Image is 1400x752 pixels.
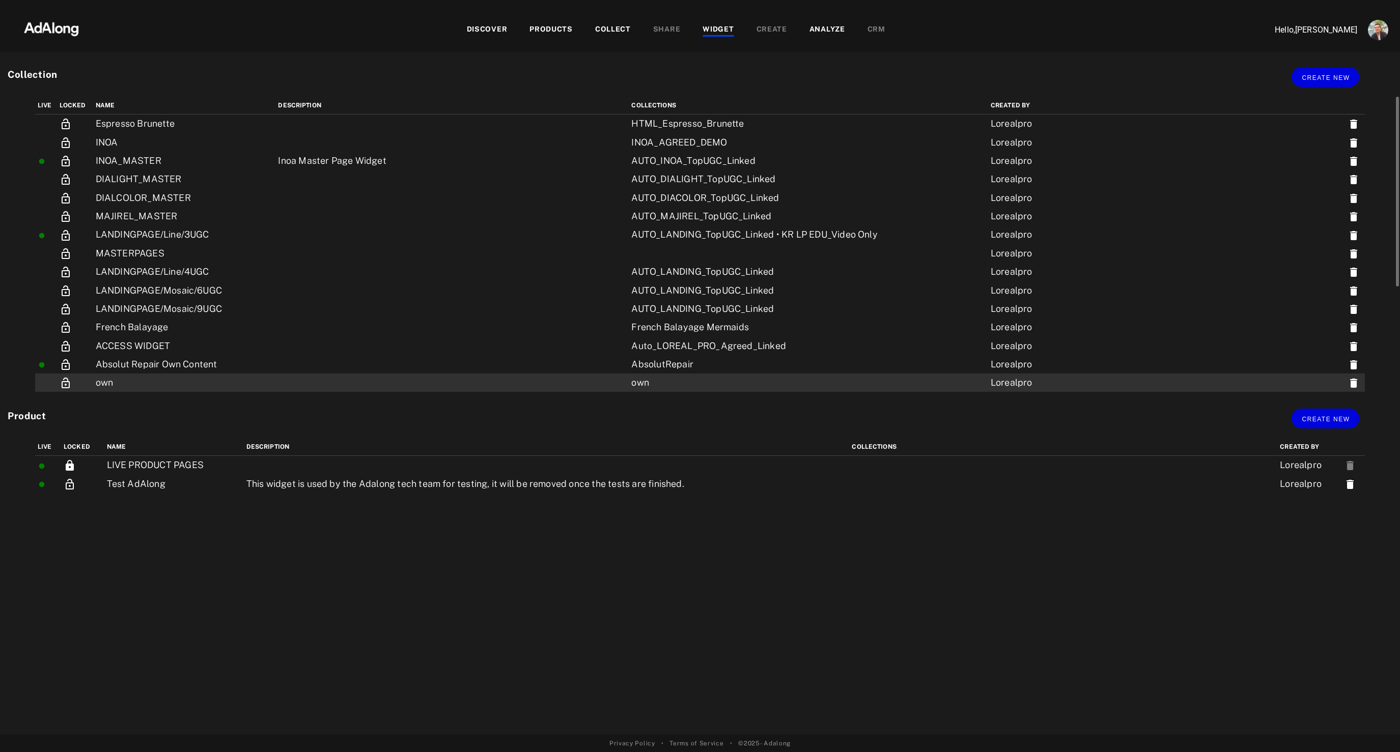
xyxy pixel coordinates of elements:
[661,739,664,748] span: •
[1302,74,1350,81] span: Create new
[1292,409,1359,428] button: Create new
[61,438,104,456] th: Locked
[35,97,57,114] th: Live
[93,244,276,263] td: MASTERPAGES
[653,24,681,36] div: SHARE
[529,24,573,36] div: PRODUCTS
[93,225,276,244] td: LANDINGPAGE/Line/3UGC
[988,114,1345,133] td: Lorealpro
[104,456,244,475] td: LIVE PRODUCT PAGES
[988,373,1345,392] td: Lorealpro
[988,392,1345,410] td: [EMAIL_ADDRESS][DOMAIN_NAME]
[631,154,939,167] div: AUTO_INOA_TopUGC_Linked
[631,376,939,389] div: own
[988,300,1345,318] td: Lorealpro
[988,263,1345,281] td: Lorealpro
[631,172,939,186] div: AUTO_DIALIGHT_TopUGC_Linked
[93,318,276,336] td: French Balayage
[631,117,939,130] div: HTML_Espresso_Brunette
[93,281,276,299] td: LANDINGPAGE/Mosaic/6UGC
[988,318,1345,336] td: Lorealpro
[244,438,850,456] th: Description
[849,438,1277,456] th: Collections
[93,373,276,392] td: own
[7,13,96,43] img: 63233d7d88ed69de3c212112c67096b6.png
[730,739,733,748] span: •
[57,97,93,114] th: Locked
[1368,20,1388,40] img: ACg8ocLjEk1irI4XXb49MzUGwa4F_C3PpCyg-3CPbiuLEZrYEA=s96-c
[104,438,244,456] th: name
[93,300,276,318] td: LANDINGPAGE/Mosaic/9UGC
[93,97,276,114] th: name
[1292,67,1359,87] button: Create new
[988,170,1345,188] td: Lorealpro
[988,355,1345,373] td: Lorealpro
[93,263,276,281] td: LANDINGPAGE/Line/4UGC
[631,358,939,371] div: AbsolutRepair
[93,170,276,188] td: DIALIGHT_MASTER
[631,210,939,223] div: AUTO_MAJIREL_TopUGC_Linked
[631,136,939,149] div: INOA_AGREED_DEMO
[275,152,629,170] td: Inoa Master Page Widget
[1255,24,1357,36] p: Hello, [PERSON_NAME]
[669,739,723,748] a: Terms of Service
[738,739,791,748] span: © 2025 - Adalong
[1277,474,1341,493] td: Lorealpro
[93,355,276,373] td: Absolut Repair Own Content
[93,188,276,207] td: DIALCOLOR_MASTER
[988,336,1345,355] td: Lorealpro
[467,24,508,36] div: DISCOVER
[35,438,61,456] th: Live
[244,474,850,493] td: This widget is used by the Adalong tech team for testing, it will be removed once the tests are f...
[1344,459,1356,470] span: The widget must be unlocked in order to be deleted
[988,133,1345,151] td: Lorealpro
[1277,438,1341,456] th: Created by
[988,188,1345,207] td: Lorealpro
[93,133,276,151] td: INOA
[93,114,276,133] td: Espresso Brunette
[988,207,1345,225] td: Lorealpro
[988,244,1345,263] td: Lorealpro
[757,24,787,36] div: CREATE
[1302,416,1350,423] span: Create new
[631,191,939,205] div: AUTO_DIACOLOR_TopUGC_Linked
[275,97,629,114] th: Description
[631,284,939,297] div: AUTO_LANDING_TopUGC_Linked
[867,24,885,36] div: CRM
[631,302,939,315] div: AUTO_LANDING_TopUGC_Linked
[609,739,655,748] a: Privacy Policy
[1349,703,1400,752] iframe: Chat Widget
[104,474,244,493] td: Test AdAlong
[631,228,939,241] div: AUTO_LANDING_TopUGC_Linked • KR LP EDU_Video Only
[631,265,939,278] div: AUTO_LANDING_TopUGC_Linked
[703,24,734,36] div: WIDGET
[988,281,1345,299] td: Lorealpro
[93,207,276,225] td: MAJIREL_MASTER
[629,97,988,114] th: Collections
[809,24,845,36] div: ANALYZE
[631,339,939,353] div: Auto_LOREAL_PRO_Agreed_Linked
[93,336,276,355] td: ACCESS WIDGET
[93,152,276,170] td: INOA_MASTER
[1365,17,1391,43] button: Account settings
[988,152,1345,170] td: Lorealpro
[631,321,939,334] div: French Balayage Mermaids
[1277,456,1341,475] td: Lorealpro
[988,225,1345,244] td: Lorealpro
[988,97,1345,114] th: Created by
[93,392,276,410] td: AIRLIGHT PRO
[595,24,631,36] div: COLLECT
